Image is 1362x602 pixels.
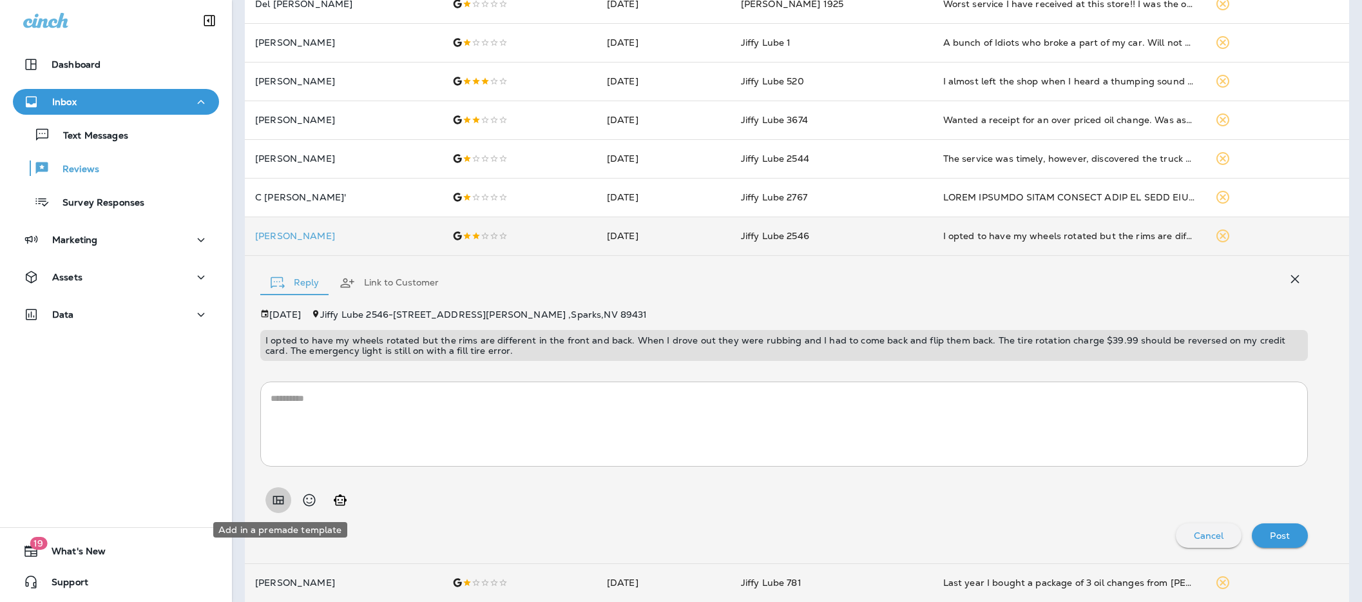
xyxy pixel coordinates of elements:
p: C [PERSON_NAME]' [255,192,432,202]
span: Jiffy Lube 3674 [741,114,808,126]
td: [DATE] [597,178,731,217]
span: What's New [39,546,106,561]
span: Jiffy Lube 781 [741,577,801,588]
span: 19 [30,537,47,550]
td: [DATE] [597,139,731,178]
p: Inbox [52,97,77,107]
p: Dashboard [52,59,101,70]
span: Jiffy Lube 2767 [741,191,807,203]
p: Data [52,309,74,320]
p: Cancel [1194,530,1224,541]
button: Post [1252,523,1308,548]
div: The service was timely, however, discovered the truck was leaking significant oil. Unfortunately ... [943,152,1194,165]
button: Generate AI response [327,487,353,513]
button: Marketing [13,227,219,253]
p: Survey Responses [50,197,144,209]
span: Jiffy Lube 2544 [741,153,809,164]
p: Assets [52,272,82,282]
td: [DATE] [597,101,731,139]
div: Last year I bought a package of 3 oil changes from Jiffy Lube. When I went to use the third oil c... [943,576,1194,589]
p: Post [1270,530,1290,541]
span: Jiffy Lube 2546 - [STREET_ADDRESS][PERSON_NAME] , Sparks , NV 89431 [320,309,647,320]
p: [DATE] [269,309,301,320]
button: Add in a premade template [265,487,291,513]
td: [DATE] [597,217,731,255]
button: Survey Responses [13,188,219,215]
div: Add in a premade template [213,522,347,538]
button: Data [13,302,219,327]
span: Jiffy Lube 520 [741,75,804,87]
p: [PERSON_NAME] [255,578,432,588]
td: [DATE] [597,563,731,602]
button: Reply [260,260,329,306]
td: [DATE] [597,62,731,101]
p: [PERSON_NAME] [255,76,432,86]
button: Cancel [1176,523,1242,548]
button: Assets [13,264,219,290]
span: Jiffy Lube 2546 [741,230,809,242]
div: A bunch of Idiots who broke a part of my car. Will not be going back there again. [943,36,1194,49]
button: Collapse Sidebar [191,8,227,34]
button: Inbox [13,89,219,115]
button: Link to Customer [329,260,449,306]
p: Marketing [52,235,97,245]
p: Text Messages [50,130,128,142]
p: [PERSON_NAME] [255,231,432,241]
p: Reviews [50,164,99,176]
p: [PERSON_NAME] [255,37,432,48]
div: Click to view Customer Drawer [255,231,432,241]
button: Select an emoji [296,487,322,513]
button: 19What's New [13,538,219,564]
span: Jiffy Lube 1 [741,37,791,48]
div: I almost left the shop when I heard a thumping sound from the front left tire. The balanceing mag... [943,75,1194,88]
button: Reviews [13,155,219,182]
p: [PERSON_NAME] [255,115,432,125]
button: Support [13,569,219,595]
td: [DATE] [597,23,731,62]
button: Text Messages [13,121,219,148]
div: Wanted a receipt for an over priced oil change. Was asked for my email so a receipt could be sent... [943,113,1194,126]
div: I opted to have my wheels rotated but the rims are different in the front and back. When I drove ... [943,229,1194,242]
div: AFTER READING OTHER REVIEWS THEY DO THIS OFTEN at this location! 😡 I came in for a basic oil chan... [943,191,1194,204]
p: I opted to have my wheels rotated but the rims are different in the front and back. When I drove ... [265,335,1303,356]
button: Dashboard [13,52,219,77]
span: Support [39,577,88,592]
p: [PERSON_NAME] [255,153,432,164]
